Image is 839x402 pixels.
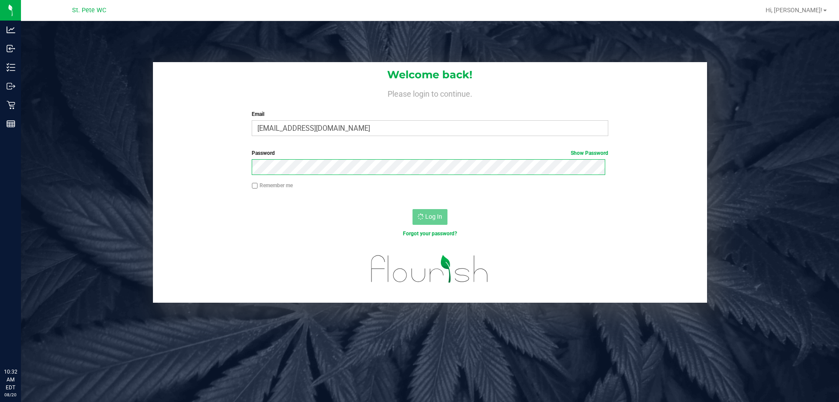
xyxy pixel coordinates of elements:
[4,368,17,392] p: 10:32 AM EDT
[153,69,707,80] h1: Welcome back!
[403,231,457,237] a: Forgot your password?
[425,213,442,220] span: Log In
[571,150,608,156] a: Show Password
[7,82,15,91] inline-svg: Outbound
[7,63,15,72] inline-svg: Inventory
[4,392,17,398] p: 08/20
[7,101,15,109] inline-svg: Retail
[7,25,15,34] inline-svg: Analytics
[72,7,106,14] span: St. Pete WC
[252,110,608,118] label: Email
[7,44,15,53] inline-svg: Inbound
[361,247,499,291] img: flourish_logo.svg
[413,209,447,225] button: Log In
[153,87,707,98] h4: Please login to continue.
[766,7,822,14] span: Hi, [PERSON_NAME]!
[252,182,293,189] label: Remember me
[252,183,258,189] input: Remember me
[7,119,15,128] inline-svg: Reports
[252,150,275,156] span: Password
